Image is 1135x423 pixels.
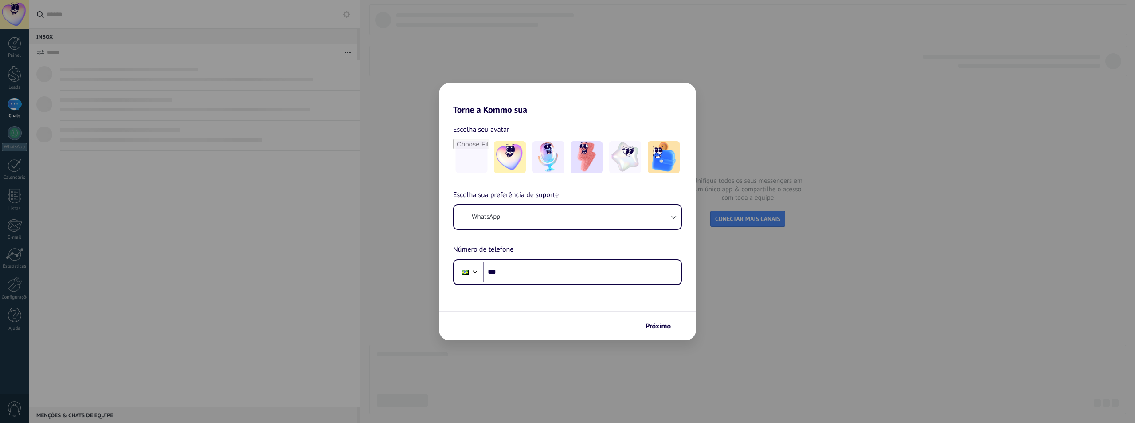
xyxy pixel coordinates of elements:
[609,141,641,173] img: -4.jpeg
[439,83,696,115] h2: Torne a Kommo sua
[453,190,559,201] span: Escolha sua preferência de suporte
[648,141,680,173] img: -5.jpeg
[453,244,513,256] span: Número de telefone
[457,263,474,281] div: Brazil: + 55
[642,319,683,334] button: Próximo
[494,141,526,173] img: -1.jpeg
[453,124,509,135] span: Escolha seu avatar
[454,205,681,229] button: WhatsApp
[532,141,564,173] img: -2.jpeg
[571,141,603,173] img: -3.jpeg
[472,213,500,221] span: WhatsApp
[646,323,671,329] span: Próximo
